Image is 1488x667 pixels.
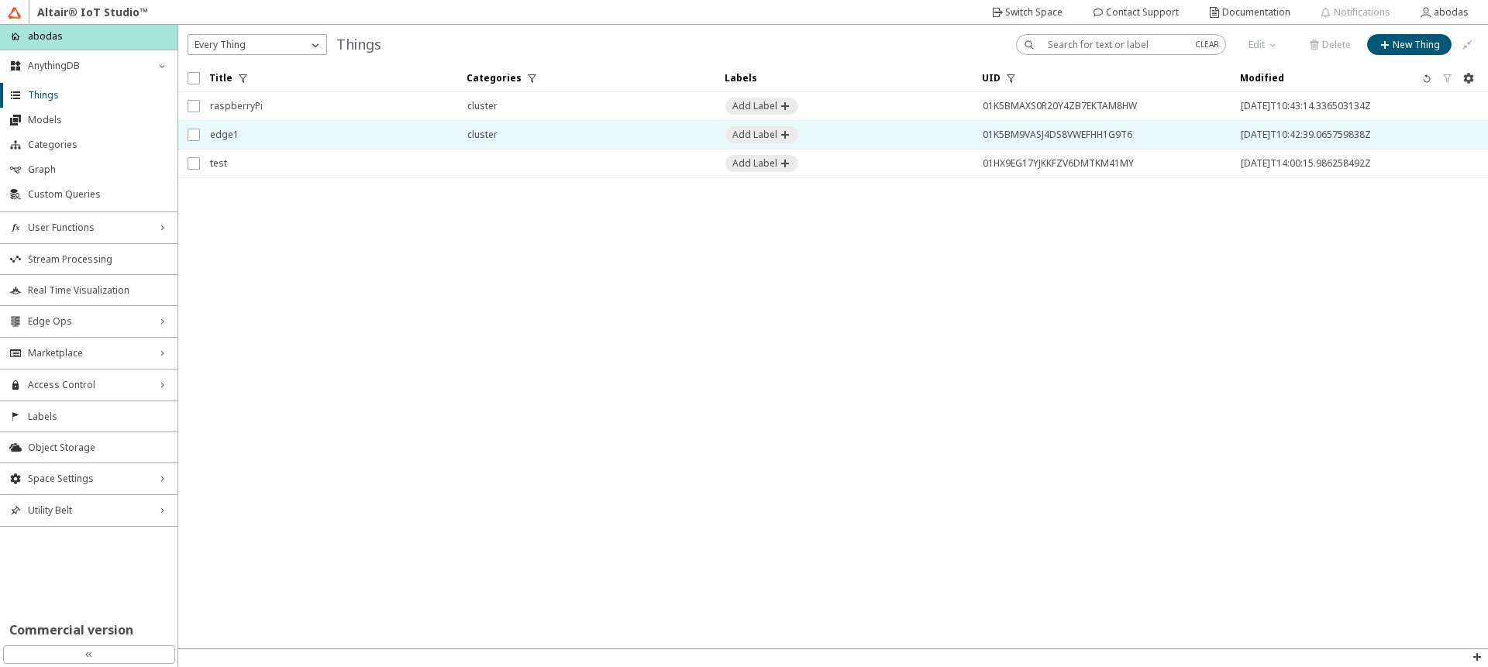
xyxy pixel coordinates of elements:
[28,442,168,454] span: Object Storage
[28,284,168,297] span: Real Time Visualization
[28,60,150,72] span: AnythingDB
[28,379,150,391] span: Access Control
[28,89,168,101] span: Things
[28,253,168,266] span: Stream Processing
[28,222,150,234] span: User Functions
[28,188,168,201] span: Custom Queries
[28,473,150,485] span: Space Settings
[28,139,168,151] span: Categories
[28,114,168,126] span: Models
[28,163,168,176] span: Graph
[28,347,150,359] span: Marketplace
[28,411,168,423] span: Labels
[28,504,150,517] span: Utility Belt
[28,29,63,43] p: abodas
[28,315,150,328] span: Edge Ops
